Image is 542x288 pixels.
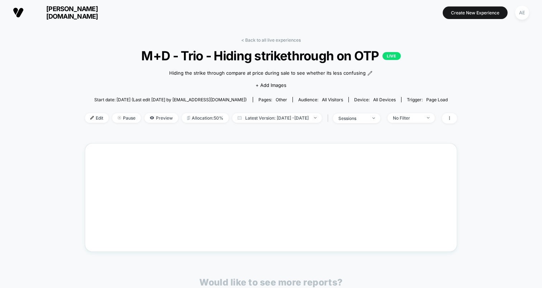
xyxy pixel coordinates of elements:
img: calendar [238,116,242,120]
span: + Add Images [256,82,286,88]
div: No Filter [393,115,422,121]
div: Pages: [258,97,287,102]
span: other [276,97,287,102]
span: M+D - Trio - Hiding strikethrough on OTP [104,48,438,63]
img: rebalance [187,116,190,120]
span: Latest Version: [DATE] - [DATE] [232,113,322,123]
span: [PERSON_NAME][DOMAIN_NAME] [29,5,115,20]
p: LIVE [382,52,400,60]
button: Create New Experience [443,6,508,19]
span: Allocation: 50% [182,113,229,123]
div: Audience: [298,97,343,102]
span: Hiding the strike through compare at price during sale to see whether its less confusing [169,70,366,77]
p: Would like to see more reports? [199,277,343,288]
img: edit [90,116,94,120]
img: end [118,116,121,120]
div: AE [515,6,529,20]
span: Preview [144,113,178,123]
span: | [325,113,333,124]
img: end [372,117,375,119]
img: end [314,117,317,119]
span: Page Load [426,97,448,102]
button: AE [513,5,531,20]
span: All Visitors [322,97,343,102]
img: Visually logo [13,7,24,18]
span: Device: [348,97,401,102]
span: Edit [85,113,109,123]
img: end [427,117,429,119]
div: sessions [338,116,367,121]
span: Start date: [DATE] (Last edit [DATE] by [EMAIL_ADDRESS][DOMAIN_NAME]) [94,97,247,102]
span: Pause [112,113,141,123]
a: < Back to all live experiences [241,37,301,43]
div: Trigger: [407,97,448,102]
button: [PERSON_NAME][DOMAIN_NAME] [11,5,117,20]
span: all devices [373,97,396,102]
